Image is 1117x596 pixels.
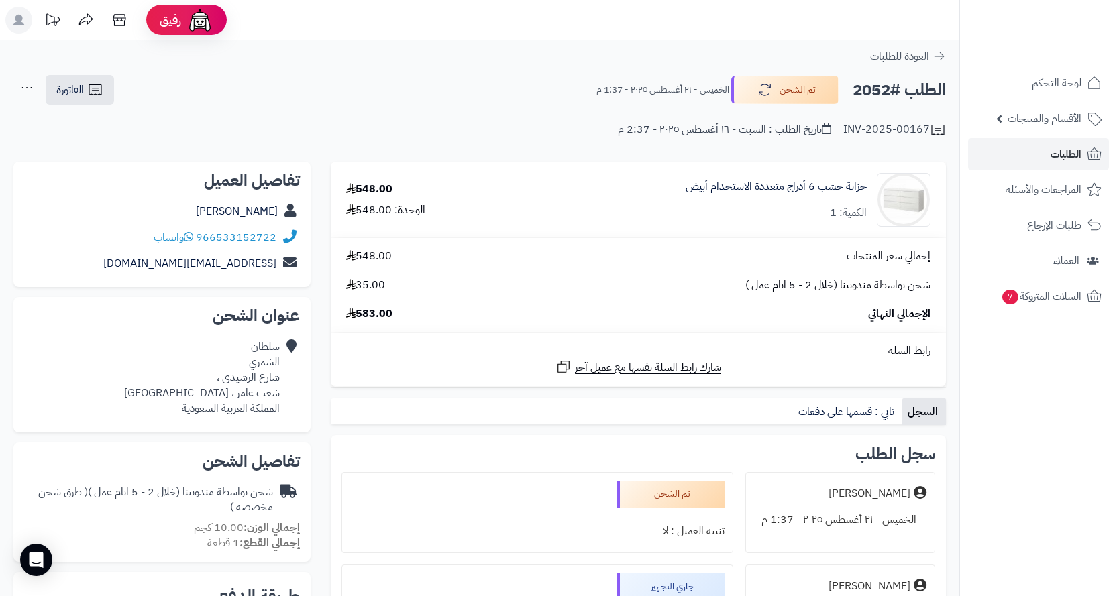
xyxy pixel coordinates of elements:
span: رفيق [160,12,181,28]
div: [PERSON_NAME] [829,579,910,594]
span: الأقسام والمنتجات [1008,109,1081,128]
a: السجل [902,398,946,425]
span: إجمالي سعر المنتجات [847,249,930,264]
h2: تفاصيل الشحن [24,453,300,469]
div: تنبيه العميل : لا [350,518,725,544]
div: شحن بواسطة مندوبينا (خلال 2 - 5 ايام عمل ) [24,485,273,516]
div: Open Intercom Messenger [20,544,52,576]
span: العملاء [1053,251,1079,270]
img: 1752136123-1746708872495-1702206407-110115010035-1000x1000-90x90.jpg [877,173,930,227]
strong: إجمالي القطع: [240,535,300,551]
a: 966533152722 [196,229,276,245]
span: العودة للطلبات [870,48,929,64]
div: تاريخ الطلب : السبت - ١٦ أغسطس ٢٠٢٥ - 2:37 م [618,122,831,137]
a: السلات المتروكة7 [968,280,1109,312]
a: الفاتورة [46,75,114,105]
div: رابط السلة [336,343,941,359]
a: واتساب [154,229,193,245]
button: تم الشحن [731,76,839,104]
div: 548.00 [346,182,392,197]
div: الوحدة: 548.00 [346,202,425,218]
span: شحن بواسطة مندوبينا (خلال 2 - 5 ايام عمل ) [745,278,930,293]
div: سلطان الشمري شارع الرشيدي ، شعب عامر ، [GEOGRAPHIC_DATA] المملكة العربية السعودية [124,339,280,416]
span: المراجعات والأسئلة [1006,180,1081,199]
div: الخميس - ٢١ أغسطس ٢٠٢٥ - 1:37 م [754,507,926,533]
a: [EMAIL_ADDRESS][DOMAIN_NAME] [103,255,276,272]
a: تابي : قسمها على دفعات [793,398,902,425]
div: تم الشحن [617,481,725,508]
strong: إجمالي الوزن: [244,520,300,536]
div: [PERSON_NAME] [829,486,910,501]
span: 7 [1002,290,1018,304]
a: خزانة خشب 6 أدراج متعددة الاستخدام أبيض [686,179,867,194]
span: 583.00 [346,306,392,322]
a: طلبات الإرجاع [968,209,1109,241]
a: الطلبات [968,138,1109,170]
span: 35.00 [346,278,385,293]
h2: عنوان الشحن [24,308,300,324]
span: طلبات الإرجاع [1027,216,1081,235]
span: الإجمالي النهائي [868,306,930,322]
a: لوحة التحكم [968,67,1109,99]
div: الكمية: 1 [830,205,867,221]
small: 1 قطعة [207,535,300,551]
small: الخميس - ٢١ أغسطس ٢٠٢٥ - 1:37 م [596,83,729,97]
a: العملاء [968,245,1109,277]
span: 548.00 [346,249,392,264]
span: الطلبات [1051,145,1081,164]
span: الفاتورة [56,82,84,98]
span: السلات المتروكة [1001,287,1081,306]
a: العودة للطلبات [870,48,946,64]
span: لوحة التحكم [1032,74,1081,93]
h2: تفاصيل العميل [24,172,300,188]
a: [PERSON_NAME] [196,203,278,219]
div: INV-2025-00167 [843,122,946,138]
small: 10.00 كجم [194,520,300,536]
span: ( طرق شحن مخصصة ) [38,484,273,516]
a: المراجعات والأسئلة [968,174,1109,206]
a: شارك رابط السلة نفسها مع عميل آخر [555,359,721,375]
span: شارك رابط السلة نفسها مع عميل آخر [575,360,721,375]
h3: سجل الطلب [855,446,935,462]
a: تحديثات المنصة [36,7,69,37]
img: ai-face.png [187,7,213,34]
h2: الطلب #2052 [853,76,946,104]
